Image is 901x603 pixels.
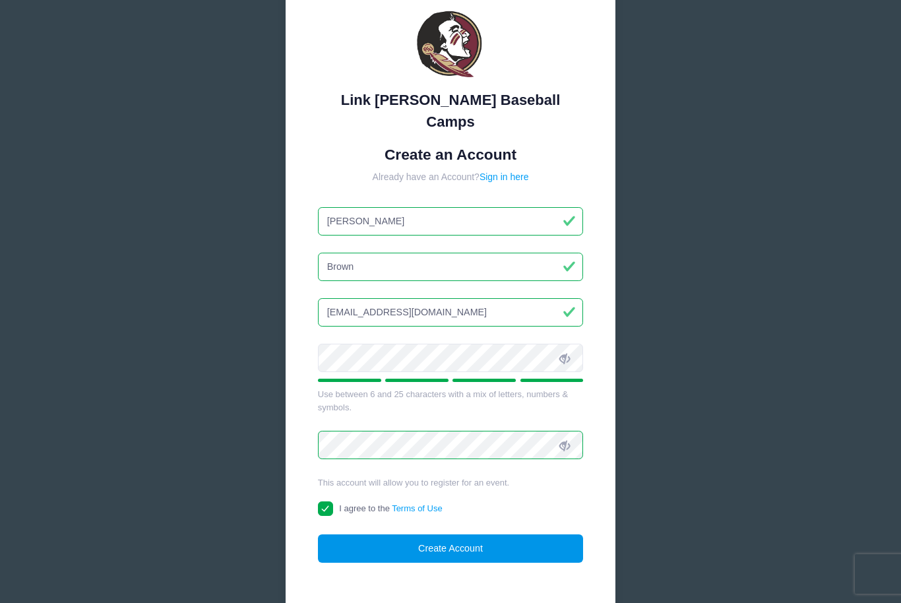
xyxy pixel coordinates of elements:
input: Last Name [318,253,584,281]
h1: Create an Account [318,146,584,164]
div: Link [PERSON_NAME] Baseball Camps [318,89,584,133]
input: Email [318,298,584,327]
input: First Name [318,207,584,236]
span: I agree to the [339,503,442,513]
button: Create Account [318,534,584,563]
input: I agree to theTerms of Use [318,501,333,517]
div: This account will allow you to register for an event. [318,476,584,490]
img: Link Jarrett Baseball Camps [411,6,490,85]
a: Sign in here [480,172,529,182]
div: Already have an Account? [318,170,584,184]
a: Terms of Use [392,503,443,513]
div: Use between 6 and 25 characters with a mix of letters, numbers & symbols. [318,388,584,414]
